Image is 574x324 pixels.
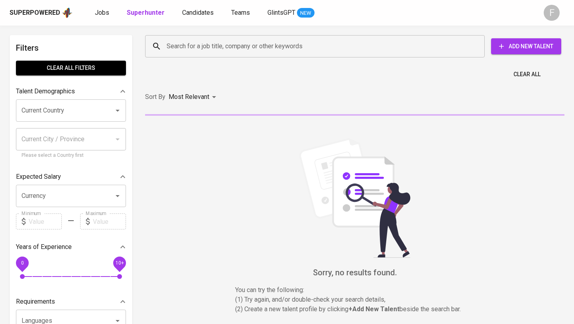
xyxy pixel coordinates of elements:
button: Add New Talent [491,38,561,54]
span: 0 [21,260,24,266]
div: F [544,5,560,21]
a: Candidates [182,8,215,18]
button: Open [112,105,123,116]
img: file_searching.svg [295,138,415,258]
button: Open [112,190,123,202]
p: Sort By [145,92,165,102]
p: You can try the following : [235,285,474,295]
span: Clear All filters [22,63,120,73]
p: Expected Salary [16,172,61,182]
a: Superpoweredapp logo [10,7,73,19]
a: Teams [231,8,252,18]
p: Requirements [16,297,55,306]
span: Jobs [95,9,109,16]
span: Add New Talent [497,41,555,51]
div: Expected Salary [16,169,126,185]
p: Please select a Country first [22,152,120,160]
b: + Add New Talent [348,305,399,313]
h6: Sorry, no results found. [145,266,564,279]
span: GlintsGPT [267,9,295,16]
p: (2) Create a new talent profile by clicking beside the search bar. [235,304,474,314]
div: Talent Demographics [16,83,126,99]
a: GlintsGPT NEW [267,8,315,18]
span: Clear All [513,69,541,79]
span: Candidates [182,9,214,16]
div: Requirements [16,294,126,310]
div: Years of Experience [16,239,126,255]
p: Most Relevant [169,92,209,102]
button: Clear All filters [16,61,126,75]
p: (1) Try again, and/or double-check your search details, [235,295,474,304]
span: 10+ [115,260,124,266]
a: Superhunter [127,8,166,18]
span: NEW [297,9,315,17]
button: Clear All [510,67,544,82]
h6: Filters [16,41,126,54]
div: Most Relevant [169,90,219,105]
p: Years of Experience [16,242,72,252]
div: Superpowered [10,8,60,18]
span: Teams [231,9,250,16]
p: Talent Demographics [16,87,75,96]
input: Value [93,213,126,229]
input: Value [29,213,62,229]
b: Superhunter [127,9,165,16]
a: Jobs [95,8,111,18]
img: app logo [62,7,73,19]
